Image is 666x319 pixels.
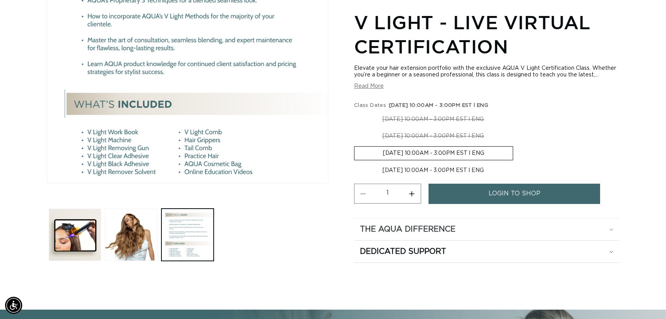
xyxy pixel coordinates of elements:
button: Read More [354,83,384,90]
label: [DATE] 10:00AM - 3:00PM EST l ENG [354,164,512,177]
span: login to shop [489,184,540,204]
a: login to shop [429,184,600,204]
summary: The Aqua Difference [354,218,619,240]
label: [DATE] 10:00AM - 3:00PM EST l ENG [354,129,512,143]
legend: Class Dates : [354,102,489,110]
h1: V Light - Live Virtual Certification [354,10,619,59]
div: Elevate your hair extension portfolio with the exclusive AQUA V Light Certification Class. Whethe... [354,65,619,78]
span: [DATE] 10:00AM - 3:00PM EST l ENG [389,103,488,108]
label: [DATE] 10:00AM - 3:00PM EST l ENG [354,113,512,126]
summary: Dedicated Support [354,241,619,262]
button: Load image 1 in gallery view [49,209,101,261]
label: [DATE] 10:00AM - 3:00PM EST l ENG [354,146,513,160]
h2: The Aqua Difference [360,224,455,234]
iframe: Chat Widget [627,282,666,319]
div: Accessibility Menu [5,297,22,314]
h2: Dedicated Support [360,246,446,257]
button: Load image 2 in gallery view [105,209,157,261]
button: Load image 3 in gallery view [161,209,214,261]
